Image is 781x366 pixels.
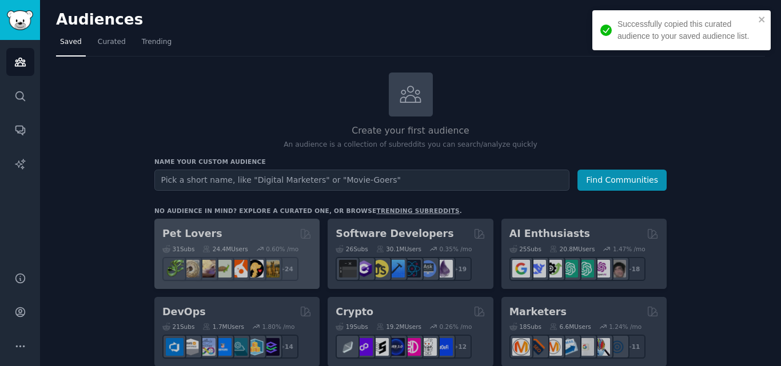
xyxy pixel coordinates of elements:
a: trending subreddits [376,207,459,214]
span: Trending [142,37,172,47]
a: Curated [94,33,130,57]
img: GummySearch logo [7,10,33,30]
p: An audience is a collection of subreddits you can search/analyze quickly [154,140,667,150]
a: Saved [56,33,86,57]
span: Saved [60,37,82,47]
h2: Create your first audience [154,124,667,138]
h2: Audiences [56,11,672,29]
div: No audience in mind? Explore a curated one, or browse . [154,207,462,215]
input: Pick a short name, like "Digital Marketers" or "Movie-Goers" [154,170,569,191]
div: Successfully copied this curated audience to your saved audience list. [617,18,755,42]
a: Trending [138,33,176,57]
span: Curated [98,37,126,47]
button: Find Communities [577,170,667,191]
button: close [758,15,766,24]
h3: Name your custom audience [154,158,667,166]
